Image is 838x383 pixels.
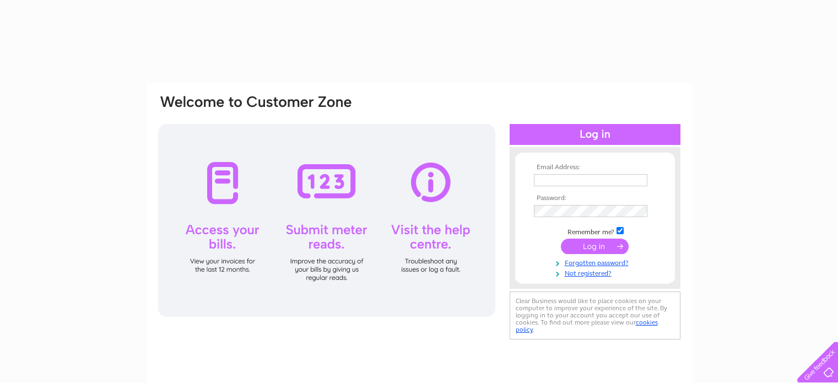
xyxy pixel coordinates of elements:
a: Not registered? [534,267,659,278]
a: cookies policy [516,319,658,333]
td: Remember me? [531,225,659,236]
th: Email Address: [531,164,659,171]
a: Forgotten password? [534,257,659,267]
div: Clear Business would like to place cookies on your computer to improve your experience of the sit... [510,292,680,339]
input: Submit [561,239,629,254]
th: Password: [531,195,659,202]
